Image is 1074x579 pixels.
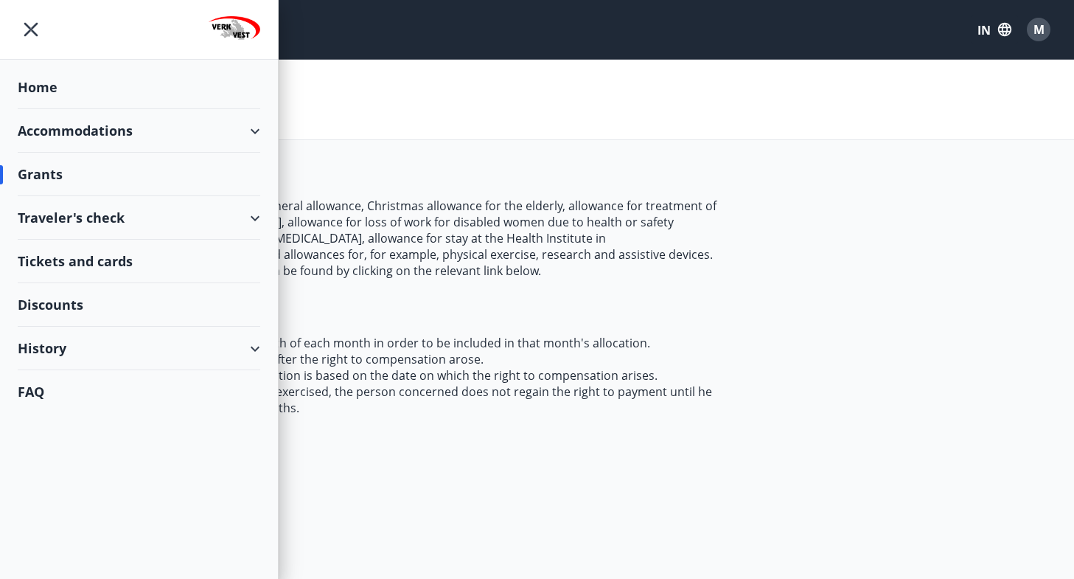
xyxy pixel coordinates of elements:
[209,16,260,46] img: union_logo
[54,367,658,384] font: The calculation of the right to compensation is based on the date on which the right to compensat...
[18,165,63,183] font: Grants
[18,78,57,96] font: Home
[971,15,1018,44] button: IN
[18,383,44,401] font: FAQ
[1033,21,1045,38] font: M
[18,209,125,226] font: Traveler's check
[18,252,133,270] font: Tickets and cards
[18,339,66,357] font: History
[18,296,83,313] font: Discounts
[54,384,712,416] font: When the right to compensation is fully exercised, the person concerned does not regain the right...
[1021,12,1056,47] button: M
[54,335,650,351] font: Applications must be received by the 20th of each month in order to be included in that month's a...
[977,22,991,38] font: IN
[18,122,133,139] font: Accommodations
[18,16,44,43] button: menu
[24,198,716,279] font: The following are paid: sickness allowance, funeral allowance, Christmas allowance for the elderl...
